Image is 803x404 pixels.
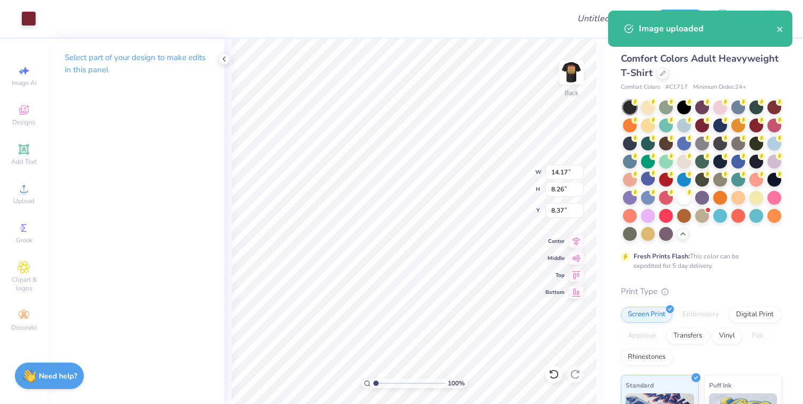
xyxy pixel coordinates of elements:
span: # C1717 [665,83,688,92]
input: Untitled Design [569,8,647,29]
div: Transfers [667,328,709,344]
span: Clipart & logos [5,275,42,292]
button: close [776,22,784,35]
div: Vinyl [712,328,742,344]
span: Comfort Colors [621,83,660,92]
span: Upload [13,197,35,205]
span: Middle [545,255,565,262]
div: Print Type [621,285,782,298]
strong: Fresh Prints Flash: [634,252,690,260]
div: Rhinestones [621,349,672,365]
span: Decorate [11,323,37,332]
div: Foil [745,328,770,344]
p: Select part of your design to make edits in this panel [65,52,207,76]
div: Embroidery [676,307,726,323]
span: Greek [16,236,32,245]
span: Puff Ink [709,380,731,391]
div: Image uploaded [639,22,776,35]
div: This color can be expedited for 5 day delivery. [634,251,764,271]
div: Screen Print [621,307,672,323]
span: Designs [12,118,36,127]
span: Add Text [11,157,37,166]
div: Applique [621,328,663,344]
span: Standard [626,380,654,391]
div: Digital Print [729,307,781,323]
span: Center [545,238,565,245]
strong: Need help? [39,371,77,381]
span: Top [545,272,565,279]
span: Bottom [545,289,565,296]
div: Back [565,88,578,98]
span: 100 % [448,378,465,388]
span: Image AI [12,79,37,87]
span: Minimum Order: 24 + [693,83,746,92]
img: Back [561,62,582,83]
